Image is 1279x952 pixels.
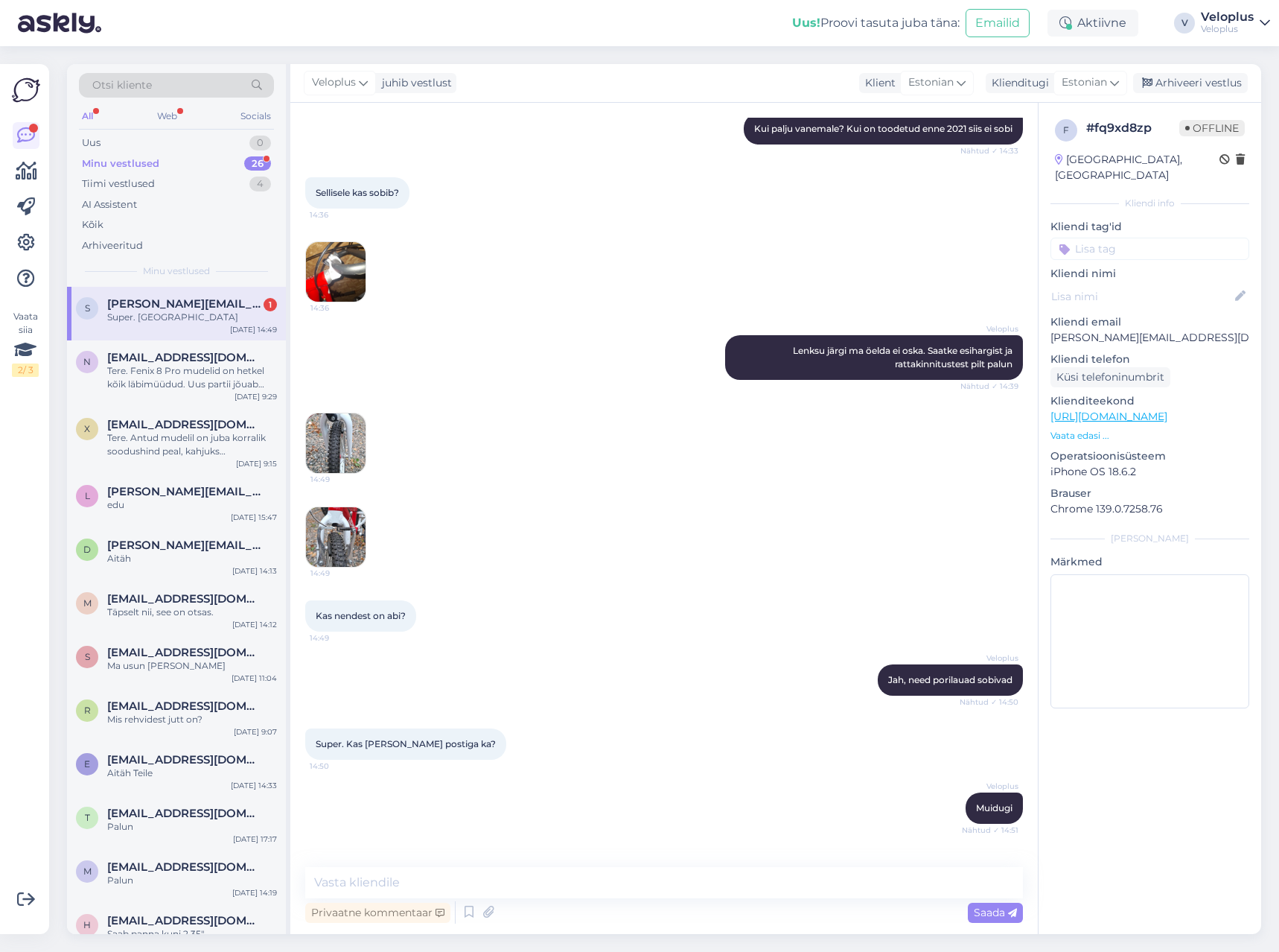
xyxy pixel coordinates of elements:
[107,914,262,927] span: herko88@hot.ee
[963,781,1018,792] span: Veloplus
[83,544,91,555] span: d
[231,780,277,791] div: [DATE] 14:33
[793,345,1015,369] span: Lenksu järgi ma öelda ei oska. Saatke esihargist ja rattakinnitustest pilt palun
[107,552,277,565] div: Aitäh
[1050,330,1249,346] p: [PERSON_NAME][EMAIL_ADDRESS][DOMAIN_NAME]
[859,75,896,91] div: Klient
[107,807,262,820] span: toomrobin@gmail.com
[1050,219,1249,235] p: Kliendi tag'id
[85,651,90,662] span: s
[963,323,1018,334] span: Veloplus
[1050,532,1249,545] div: [PERSON_NAME]
[12,364,39,377] div: 2 / 3
[107,431,277,458] div: Tere. Antud mudelil on juba korralik soodushind peal, kahjuks madalamale kui 149€ ei ole võimalik...
[1051,288,1232,305] input: Lisa nimi
[1050,197,1249,210] div: Kliendi info
[85,490,90,501] span: l
[107,606,277,619] div: Täpselt nii, see on otsas.
[960,696,1018,708] span: Nähtud ✓ 14:50
[154,107,180,126] div: Web
[83,356,91,367] span: n
[107,311,277,324] div: Super. [GEOGRAPHIC_DATA]
[1050,266,1249,282] p: Kliendi nimi
[986,75,1049,91] div: Klienditugi
[107,351,262,364] span: niclas.krakstrom@gmail.com
[960,145,1018,156] span: Nähtud ✓ 14:33
[107,927,277,941] div: Saab panna kuni 2.35"
[232,887,277,898] div: [DATE] 14:19
[107,592,262,606] span: Matiivanov1990@gmail.com
[310,632,366,644] span: 14:49
[1201,11,1254,23] div: Veloplus
[306,242,366,302] img: Attachment
[92,77,152,93] span: Otsi kliente
[305,903,450,923] div: Privaatne kommentaar
[85,302,90,314] span: S
[107,820,277,834] div: Palun
[1050,486,1249,501] p: Brauser
[85,812,90,823] span: t
[107,699,262,713] span: romusele78@gmail.com
[1050,393,1249,409] p: Klienditeekond
[107,485,262,498] span: lauri@ave.ee
[963,653,1018,664] span: Veloplus
[107,539,262,552] span: dagmar.reinolt@gmail.com
[966,9,1030,37] button: Emailid
[1055,152,1219,183] div: [GEOGRAPHIC_DATA], [GEOGRAPHIC_DATA]
[107,659,277,673] div: Ma usun [PERSON_NAME]
[231,512,277,523] div: [DATE] 15:47
[264,298,277,311] div: 1
[107,498,277,512] div: edu
[230,324,277,335] div: [DATE] 14:49
[82,218,103,232] div: Kõik
[232,619,277,630] div: [DATE] 14:12
[82,177,155,191] div: Tiimi vestlused
[1050,448,1249,464] p: Operatsioonisüsteem
[1050,554,1249,570] p: Märkmed
[143,264,210,278] span: Minu vestlused
[234,726,277,737] div: [DATE] 9:07
[974,906,1017,919] span: Saada
[232,565,277,577] div: [DATE] 14:13
[1086,119,1179,137] div: # fq9xd8zp
[249,177,271,191] div: 4
[107,874,277,887] div: Palun
[82,238,143,253] div: Arhiveeritud
[107,364,277,391] div: Tere. Fenix 8 Pro mudelid on hetkel kõik läbimüüdud. Uus partii jõuab eeldatavasti novembri keske...
[960,381,1018,392] span: Nähtud ✓ 14:39
[83,597,92,609] span: M
[312,74,356,91] span: Veloplus
[107,860,262,874] span: mart.lensment@gmail.com
[249,136,271,150] div: 0
[306,413,366,473] img: Attachment
[1050,352,1249,367] p: Kliendi telefon
[82,136,101,150] div: Uus
[310,474,366,485] span: 14:49
[1050,464,1249,480] p: iPhone OS 18.6.2
[1063,124,1069,136] span: f
[1133,73,1248,93] div: Arhiveeri vestlus
[310,209,366,220] span: 14:36
[107,297,262,311] span: Sally.konks@gmail.com
[306,507,366,567] img: Attachment
[1050,367,1170,387] div: Küsi telefoninumbrit
[1062,74,1107,91] span: Estonian
[1201,11,1270,35] a: VeloplusVeloplus
[316,187,399,198] span: Sellisele kas sobib?
[310,568,366,579] span: 14:49
[962,825,1018,836] span: Nähtud ✓ 14:51
[83,866,92,877] span: m
[976,802,1012,813] span: Muidugi
[888,674,1012,685] span: Jah, need porilauad sobivad
[12,310,39,377] div: Vaata siia
[107,646,262,659] span: siim.rooba@gmail.com
[235,391,277,402] div: [DATE] 9:29
[1050,429,1249,442] p: Vaata edasi ...
[107,713,277,726] div: Mis rehvidest jutt on?
[310,302,366,314] span: 14:36
[792,14,960,32] div: Proovi tasuta juba täna:
[236,458,277,469] div: [DATE] 9:15
[107,418,262,431] span: xzip82@gmail.com
[233,834,277,845] div: [DATE] 17:17
[792,16,820,30] b: Uus!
